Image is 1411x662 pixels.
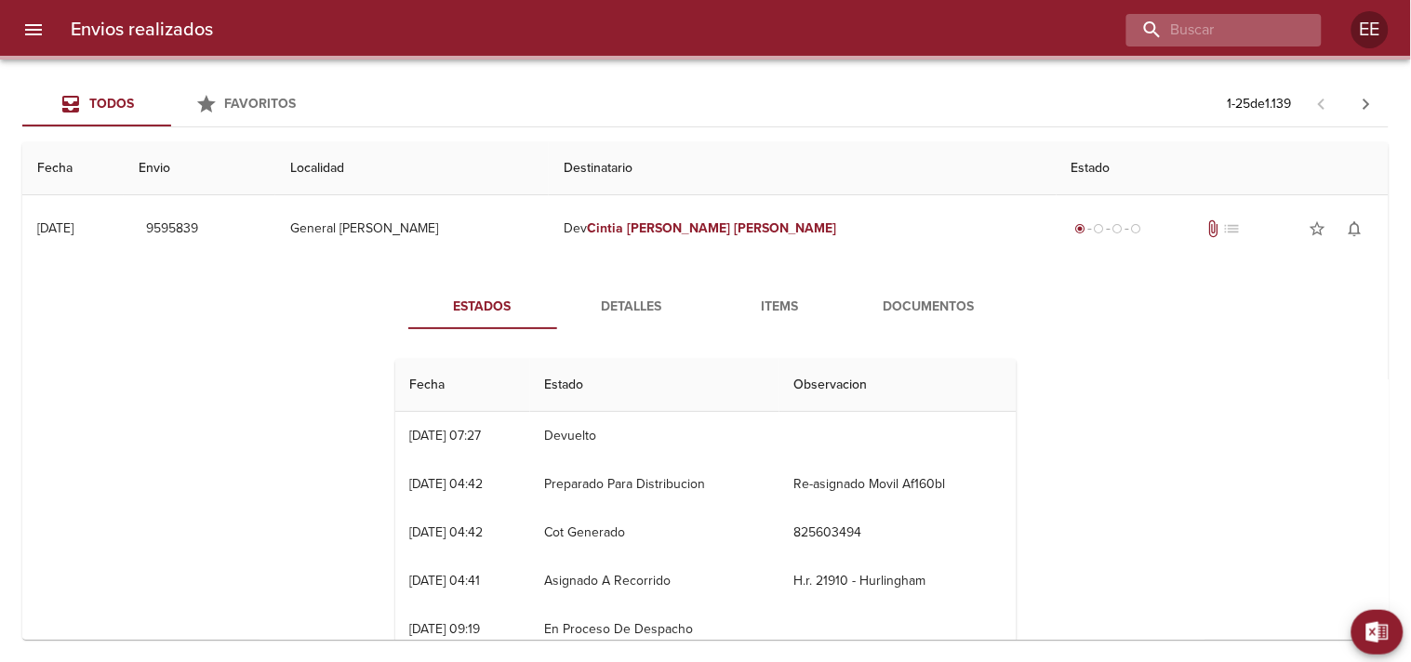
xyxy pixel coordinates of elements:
th: Estado [1057,142,1389,195]
div: Generado [1072,219,1146,238]
td: H.r. 21910 - Hurlingham [779,557,1017,605]
th: Observacion [779,359,1017,412]
td: Preparado Para Distribucion [530,460,779,509]
th: Fecha [22,142,124,195]
span: Tiene documentos adjuntos [1204,219,1222,238]
input: buscar [1126,14,1290,46]
th: Envio [124,142,275,195]
span: 9595839 [146,218,198,241]
td: Cot Generado [530,509,779,557]
table: Tabla de seguimiento [395,359,1017,654]
th: Estado [530,359,779,412]
button: Activar notificaciones [1337,210,1374,247]
button: Agregar a favoritos [1299,210,1337,247]
span: Todos [89,96,134,112]
div: EE [1351,11,1389,48]
div: Abrir información de usuario [1351,11,1389,48]
div: [DATE] 09:19 [410,621,481,637]
div: Tabs detalle de guia [408,285,1004,329]
em: [PERSON_NAME] [734,220,837,236]
td: Re-asignado Movil Af160bl [779,460,1017,509]
span: Items [717,296,844,319]
em: [PERSON_NAME] [627,220,730,236]
span: Detalles [568,296,695,319]
span: radio_button_checked [1075,223,1086,234]
th: Localidad [275,142,549,195]
span: Favoritos [225,96,297,112]
button: Exportar Excel [1351,610,1404,655]
button: menu [11,7,56,52]
p: 1 - 25 de 1.139 [1228,95,1292,113]
td: Asignado A Recorrido [530,557,779,605]
h6: Envios realizados [71,15,213,45]
div: [DATE] [37,220,73,236]
td: En Proceso De Despacho [530,605,779,654]
em: Cintia [587,220,623,236]
span: No tiene pedido asociado [1222,219,1241,238]
td: Dev [549,195,1057,262]
th: Fecha [395,359,530,412]
div: [DATE] 04:42 [410,524,484,540]
span: radio_button_unchecked [1094,223,1105,234]
td: 825603494 [779,509,1017,557]
span: Documentos [866,296,992,319]
span: Pagina anterior [1299,94,1344,113]
span: star_border [1309,219,1327,238]
div: [DATE] 04:42 [410,476,484,492]
th: Destinatario [549,142,1057,195]
div: Tabs Envios [22,82,320,126]
div: [DATE] 07:27 [410,428,482,444]
td: Devuelto [530,412,779,460]
td: General [PERSON_NAME] [275,195,549,262]
span: radio_button_unchecked [1112,223,1124,234]
button: 9595839 [139,212,206,246]
span: notifications_none [1346,219,1364,238]
span: radio_button_unchecked [1131,223,1142,234]
span: Pagina siguiente [1344,82,1389,126]
div: [DATE] 04:41 [410,573,481,589]
span: Estados [419,296,546,319]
